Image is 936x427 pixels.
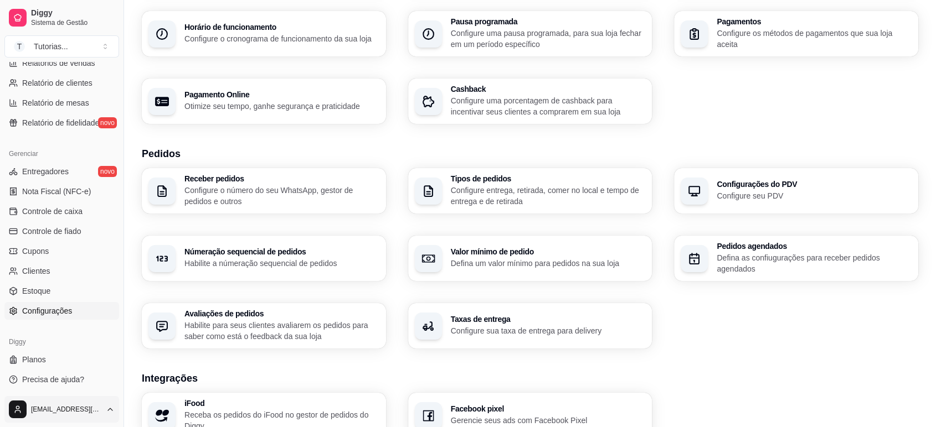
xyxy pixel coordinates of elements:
span: Relatório de mesas [22,97,89,108]
a: Entregadoresnovo [4,163,119,180]
h3: Taxas de entrega [451,315,646,323]
button: Configurações do PDVConfigure seu PDV [674,168,918,213]
h3: iFood [184,399,379,407]
a: Configurações [4,302,119,320]
a: Cupons [4,242,119,260]
a: Planos [4,351,119,368]
h3: Númeração sequencial de pedidos [184,248,379,256]
p: Otimize seu tempo, ganhe segurança e praticidade [184,101,379,112]
h3: Horário de funcionamento [184,23,379,31]
a: Nota Fiscal (NFC-e) [4,183,119,200]
h3: Pausa programada [451,18,646,25]
a: Relatório de clientes [4,74,119,92]
button: Horário de funcionamentoConfigure o cronograma de funcionamento da sua loja [142,11,386,56]
p: Gerencie seus ads com Facebook Pixel [451,415,646,426]
span: Diggy [31,8,115,18]
button: Avaliações de pedidosHabilite para seus clientes avaliarem os pedidos para saber como está o feed... [142,303,386,348]
span: Nota Fiscal (NFC-e) [22,186,91,197]
h3: Pedidos agendados [717,242,912,250]
span: T [14,41,25,52]
a: Relatório de fidelidadenovo [4,114,119,132]
span: Relatório de clientes [22,77,92,88]
span: Precisa de ajuda? [22,374,84,385]
button: Taxas de entregaConfigure sua taxa de entrega para delivery [408,303,652,348]
a: Estoque [4,282,119,300]
span: Controle de caixa [22,206,83,217]
span: Relatórios de vendas [22,58,95,69]
h3: Pagamentos [717,18,912,25]
p: Configure os métodos de pagamentos que sua loja aceita [717,28,912,50]
button: Select a team [4,35,119,58]
p: Configure uma porcentagem de cashback para incentivar seus clientes a comprarem em sua loja [451,95,646,117]
a: Clientes [4,262,119,280]
button: Pausa programadaConfigure uma pausa programada, para sua loja fechar em um período específico [408,11,652,56]
p: Habilite para seus clientes avaliarem os pedidos para saber como está o feedback da sua loja [184,320,379,342]
a: Controle de caixa [4,202,119,220]
span: Sistema de Gestão [31,18,115,27]
p: Configure seu PDV [717,190,912,201]
p: Configure uma pausa programada, para sua loja fechar em um período específico [451,28,646,50]
p: Defina as confiugurações para receber pedidos agendados [717,252,912,274]
button: Valor mínimo de pedidoDefina um valor mínimo para pedidos na sua loja [408,236,652,281]
span: Cupons [22,246,49,257]
p: Configure o número do seu WhatsApp, gestor de pedidos e outros [184,185,379,207]
button: Pagamento OnlineOtimize seu tempo, ganhe segurança e praticidade [142,79,386,124]
h3: Cashback [451,85,646,93]
div: Tutorias ... [34,41,68,52]
h3: Pedidos [142,146,918,162]
div: Gerenciar [4,145,119,163]
a: DiggySistema de Gestão [4,4,119,31]
p: Configure entrega, retirada, comer no local e tempo de entrega e de retirada [451,185,646,207]
h3: Facebook pixel [451,405,646,413]
button: [EMAIL_ADDRESS][DOMAIN_NAME] [4,396,119,423]
a: Relatório de mesas [4,94,119,112]
button: Pedidos agendadosDefina as confiugurações para receber pedidos agendados [674,236,918,281]
a: Controle de fiado [4,222,119,240]
span: Planos [22,354,46,365]
span: Estoque [22,285,50,296]
button: Tipos de pedidosConfigure entrega, retirada, comer no local e tempo de entrega e de retirada [408,168,652,213]
p: Defina um valor mínimo para pedidos na sua loja [451,258,646,269]
h3: Pagamento Online [184,91,379,98]
p: Configure sua taxa de entrega para delivery [451,325,646,336]
a: Relatórios de vendas [4,54,119,72]
span: Relatório de fidelidade [22,117,99,128]
div: Diggy [4,333,119,351]
h3: Configurações do PDV [717,180,912,188]
p: Habilite a númeração sequencial de pedidos [184,258,379,269]
button: Númeração sequencial de pedidosHabilite a númeração sequencial de pedidos [142,236,386,281]
h3: Integrações [142,371,918,386]
span: Clientes [22,265,50,277]
h3: Avaliações de pedidos [184,310,379,317]
h3: Receber pedidos [184,175,379,183]
p: Configure o cronograma de funcionamento da sua loja [184,33,379,44]
span: Entregadores [22,166,69,177]
span: [EMAIL_ADDRESS][DOMAIN_NAME] [31,405,101,414]
a: Precisa de ajuda? [4,371,119,388]
button: PagamentosConfigure os métodos de pagamentos que sua loja aceita [674,11,918,56]
button: Receber pedidosConfigure o número do seu WhatsApp, gestor de pedidos e outros [142,168,386,213]
span: Configurações [22,305,72,316]
h3: Valor mínimo de pedido [451,248,646,256]
button: CashbackConfigure uma porcentagem de cashback para incentivar seus clientes a comprarem em sua loja [408,79,652,124]
span: Controle de fiado [22,226,81,237]
h3: Tipos de pedidos [451,175,646,183]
